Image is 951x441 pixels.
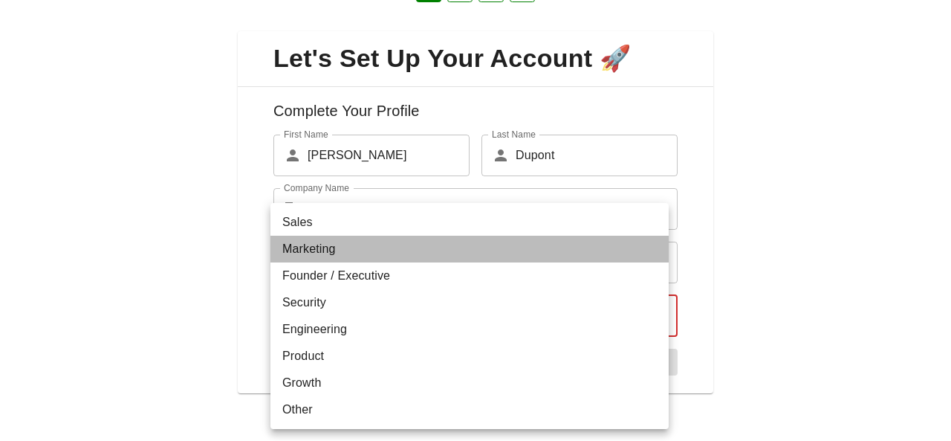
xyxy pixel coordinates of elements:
li: Sales [270,209,669,236]
li: Marketing [270,236,669,263]
li: Product [270,343,669,370]
li: Other [270,396,669,423]
iframe: Drift Widget Chat Controller [877,335,933,392]
li: Founder / Executive [270,263,669,289]
li: Growth [270,370,669,396]
li: Security [270,289,669,316]
li: Engineering [270,316,669,343]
